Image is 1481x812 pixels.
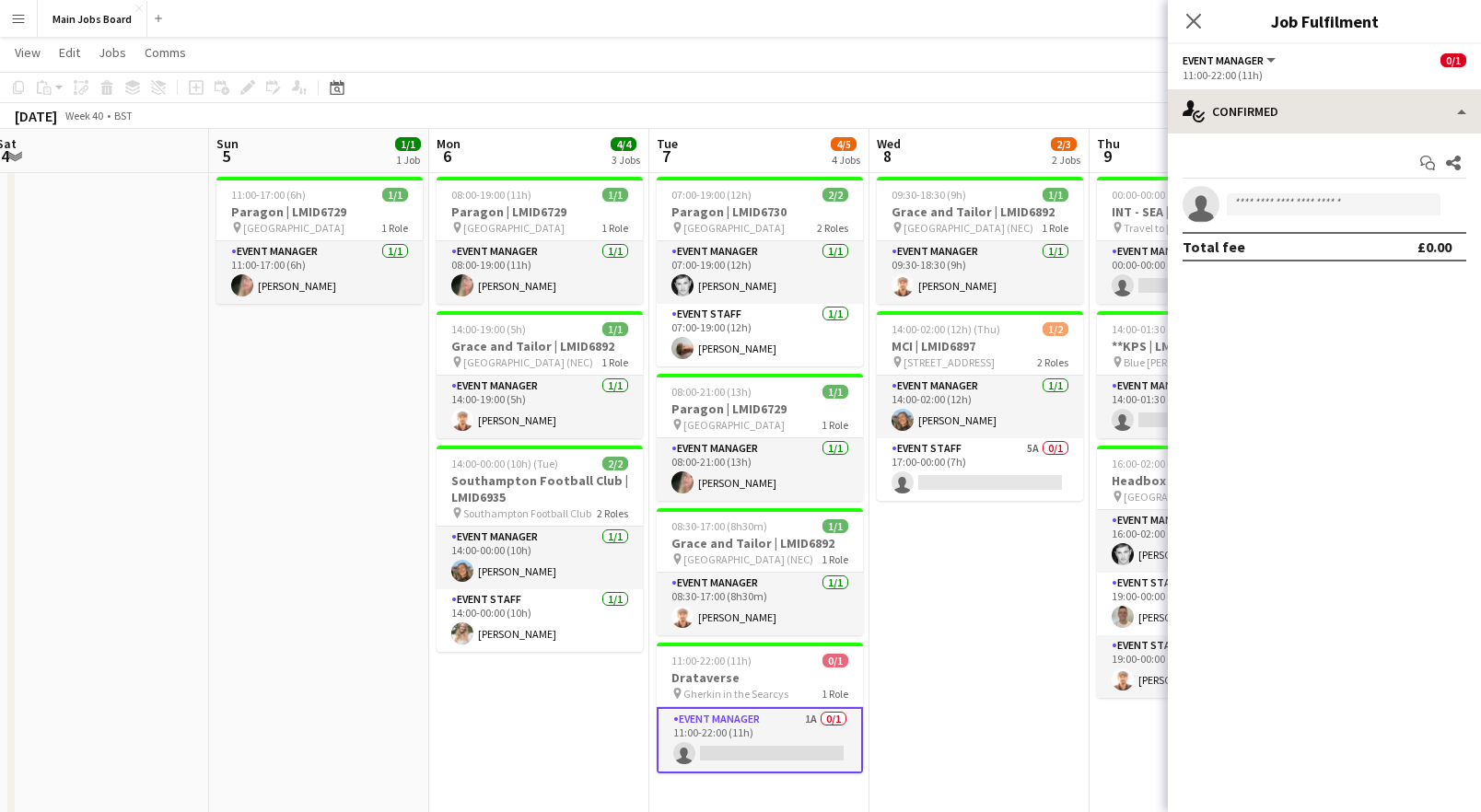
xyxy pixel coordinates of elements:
[1094,145,1120,167] span: 9
[657,135,678,152] span: Tue
[437,527,643,589] app-card-role: Event Manager1/114:00-00:00 (10h)[PERSON_NAME]
[38,1,147,37] button: Main Jobs Board
[611,137,636,151] span: 4/4
[1183,53,1264,67] span: Event Manager
[15,44,41,61] span: View
[657,241,863,304] app-card-role: Event Manager1/107:00-19:00 (12h)[PERSON_NAME]
[1097,311,1303,438] app-job-card: 14:00-01:30 (11h30m) (Fri)0/1**KPS | LMID6979 Blue [PERSON_NAME] Ibiza1 RoleEvent Manager2A0/114:...
[822,654,848,667] span: 0/1
[381,221,408,235] span: 1 Role
[463,355,593,369] span: [GEOGRAPHIC_DATA] (NEC)
[683,687,788,701] span: Gherkin in the Searcys
[822,385,848,399] span: 1/1
[1417,238,1452,256] div: £0.00
[671,519,767,533] span: 08:30-17:00 (8h30m)
[15,107,57,125] div: [DATE]
[657,573,863,635] app-card-role: Event Manager1/108:30-17:00 (8h30m)[PERSON_NAME]
[1097,241,1303,304] app-card-role: Event Manager0/100:00-00:00 (24h)
[601,221,628,235] span: 1 Role
[437,177,643,304] app-job-card: 08:00-19:00 (11h)1/1Paragon | LMID6729 [GEOGRAPHIC_DATA]1 RoleEvent Manager1/108:00-19:00 (11h)[P...
[1097,446,1303,698] app-job-card: 16:00-02:00 (10h) (Fri)3/3Headbox ( MBDA) | LMID6675 [GEOGRAPHIC_DATA]3 RolesEvent Manager1/116:0...
[1112,322,1234,336] span: 14:00-01:30 (11h30m) (Fri)
[657,203,863,220] h3: Paragon | LMID6730
[216,241,423,304] app-card-role: Event Manager1/111:00-17:00 (6h)[PERSON_NAME]
[1097,203,1303,220] h3: INT - SEA | LMID6768
[657,535,863,551] h3: Grace and Tailor | LMID6892
[657,643,863,773] div: 11:00-22:00 (11h)0/1Drataverse Gherkin in the Searcys1 RoleEvent Manager1A0/111:00-22:00 (11h)
[657,669,863,686] h3: Drataverse
[822,552,848,566] span: 1 Role
[1097,135,1120,152] span: Thu
[1183,53,1278,67] button: Event Manager
[463,506,591,520] span: Southampton Football Club
[1168,89,1481,133] div: Confirmed
[1042,221,1068,235] span: 1 Role
[437,589,643,652] app-card-role: Event Staff1/114:00-00:00 (10h)[PERSON_NAME]
[243,221,344,235] span: [GEOGRAPHIC_DATA]
[437,472,643,505] h3: Southampton Football Club | LMID6935
[437,446,643,652] app-job-card: 14:00-00:00 (10h) (Tue)2/2Southampton Football Club | LMID6935 Southampton Football Club2 RolesEv...
[904,221,1033,235] span: [GEOGRAPHIC_DATA] (NEC)
[437,241,643,304] app-card-role: Event Manager1/108:00-19:00 (11h)[PERSON_NAME]
[91,41,134,64] a: Jobs
[1112,188,1213,202] span: 00:00-00:00 (24h) (Fri)
[877,203,1083,220] h3: Grace and Tailor | LMID6892
[657,508,863,635] app-job-card: 08:30-17:00 (8h30m)1/1Grace and Tailor | LMID6892 [GEOGRAPHIC_DATA] (NEC)1 RoleEvent Manager1/108...
[59,44,80,61] span: Edit
[874,145,901,167] span: 8
[877,241,1083,304] app-card-role: Event Manager1/109:30-18:30 (9h)[PERSON_NAME]
[671,654,752,667] span: 11:00-22:00 (11h)
[597,506,628,520] span: 2 Roles
[683,552,813,566] span: [GEOGRAPHIC_DATA] (NEC)
[1051,137,1077,151] span: 2/3
[1097,635,1303,698] app-card-role: Event Staff1/119:00-00:00 (5h)[PERSON_NAME]
[451,322,526,336] span: 14:00-19:00 (5h)
[601,355,628,369] span: 1 Role
[683,418,785,432] span: [GEOGRAPHIC_DATA]
[382,188,408,202] span: 1/1
[434,145,461,167] span: 6
[451,457,558,470] span: 14:00-00:00 (10h) (Tue)
[437,376,643,438] app-card-role: Event Manager1/114:00-19:00 (5h)[PERSON_NAME]
[1124,355,1250,369] span: Blue [PERSON_NAME] Ibiza
[877,311,1083,501] div: 14:00-02:00 (12h) (Thu)1/2MCI | LMID6897 [STREET_ADDRESS]2 RolesEvent Manager1/114:00-02:00 (12h)...
[822,519,848,533] span: 1/1
[52,41,87,64] a: Edit
[1124,490,1225,504] span: [GEOGRAPHIC_DATA]
[437,203,643,220] h3: Paragon | LMID6729
[231,188,306,202] span: 11:00-17:00 (6h)
[1097,573,1303,635] app-card-role: Event Staff1/119:00-00:00 (5h)[PERSON_NAME]
[831,137,857,151] span: 4/5
[1097,472,1303,489] h3: Headbox ( MBDA) | LMID6675
[437,311,643,438] div: 14:00-19:00 (5h)1/1Grace and Tailor | LMID6892 [GEOGRAPHIC_DATA] (NEC)1 RoleEvent Manager1/114:00...
[904,355,995,369] span: [STREET_ADDRESS]
[671,385,752,399] span: 08:00-21:00 (13h)
[877,135,901,152] span: Wed
[1097,510,1303,573] app-card-role: Event Manager1/116:00-02:00 (10h)[PERSON_NAME]
[114,109,133,122] div: BST
[822,418,848,432] span: 1 Role
[1097,376,1303,438] app-card-role: Event Manager2A0/114:00-01:30 (11h30m)
[657,177,863,366] div: 07:00-19:00 (12h)2/2Paragon | LMID6730 [GEOGRAPHIC_DATA]2 RolesEvent Manager1/107:00-19:00 (12h)[...
[1112,457,1213,470] span: 16:00-02:00 (10h) (Fri)
[671,188,752,202] span: 07:00-19:00 (12h)
[602,188,628,202] span: 1/1
[602,322,628,336] span: 1/1
[822,188,848,202] span: 2/2
[1043,188,1068,202] span: 1/1
[602,457,628,470] span: 2/2
[1097,177,1303,304] app-job-card: 00:00-00:00 (24h) (Fri)0/1INT - SEA | LMID6768 Travel to [GEOGRAPHIC_DATA]1 RoleEvent Manager0/10...
[832,153,860,167] div: 4 Jobs
[451,188,531,202] span: 08:00-19:00 (11h)
[657,374,863,501] app-job-card: 08:00-21:00 (13h)1/1Paragon | LMID6729 [GEOGRAPHIC_DATA]1 RoleEvent Manager1/108:00-21:00 (13h)[P...
[1183,68,1466,82] div: 11:00-22:00 (11h)
[877,338,1083,354] h3: MCI | LMID6897
[683,221,785,235] span: [GEOGRAPHIC_DATA]
[216,135,239,152] span: Sun
[463,221,565,235] span: [GEOGRAPHIC_DATA]
[657,304,863,366] app-card-role: Event Staff1/107:00-19:00 (12h)[PERSON_NAME]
